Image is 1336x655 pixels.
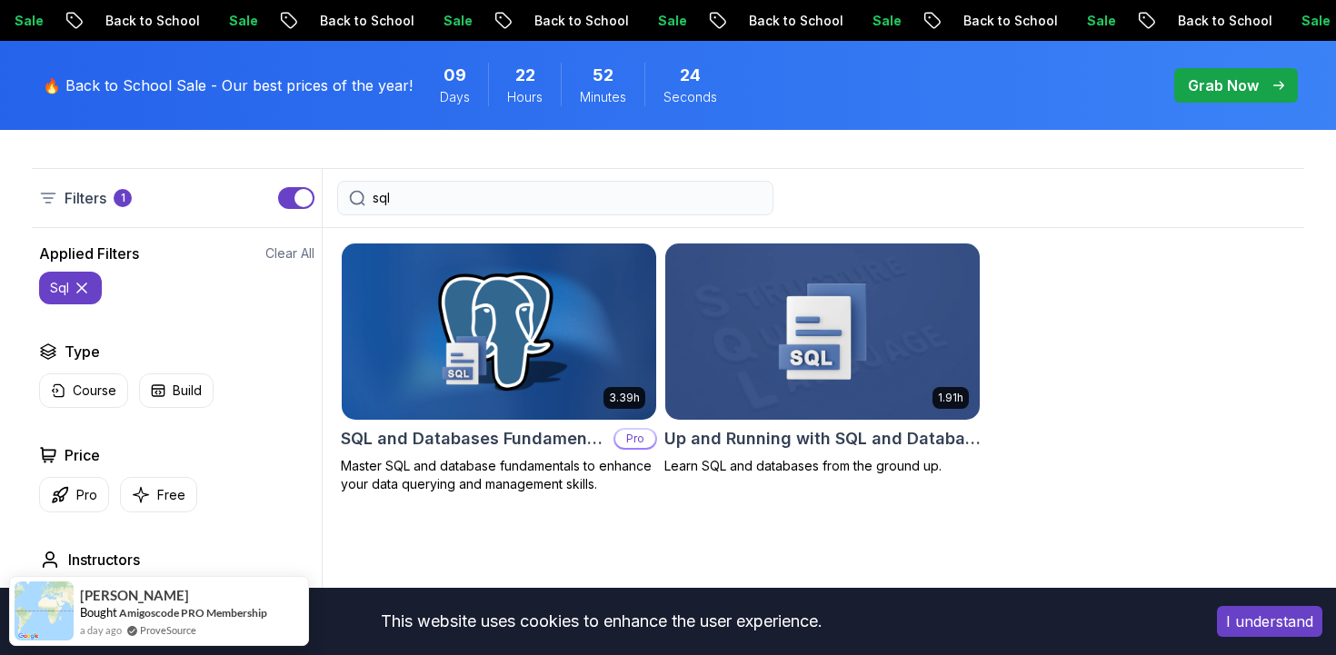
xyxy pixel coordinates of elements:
[1217,606,1322,637] button: Accept cookies
[68,549,140,571] h2: Instructors
[15,581,74,640] img: provesource social proof notification image
[373,189,762,207] input: Search Java, React, Spring boot ...
[938,391,963,405] p: 1.91h
[639,12,697,30] p: Sale
[515,63,535,88] span: 22 Hours
[615,430,655,448] p: Pro
[680,63,701,88] span: 24 Seconds
[43,74,413,96] p: 🔥 Back to School Sale - Our best prices of the year!
[265,244,314,263] button: Clear All
[944,12,1068,30] p: Back to School
[210,12,268,30] p: Sale
[119,606,267,620] a: Amigoscode PRO Membership
[157,486,185,504] p: Free
[341,457,657,493] p: Master SQL and database fundamentals to enhance your data querying and management skills.
[507,88,543,106] span: Hours
[1159,12,1282,30] p: Back to School
[50,279,69,297] p: sql
[86,12,210,30] p: Back to School
[65,187,106,209] p: Filters
[593,63,613,88] span: 52 Minutes
[173,382,202,400] p: Build
[341,426,606,452] h2: SQL and Databases Fundamentals
[424,12,483,30] p: Sale
[39,272,102,304] button: sql
[663,88,717,106] span: Seconds
[80,622,122,638] span: a day ago
[80,605,117,620] span: Bought
[1068,12,1126,30] p: Sale
[39,243,139,264] h2: Applied Filters
[1188,74,1259,96] p: Grab Now
[580,88,626,106] span: Minutes
[664,457,981,475] p: Learn SQL and databases from the ground up.
[853,12,912,30] p: Sale
[301,12,424,30] p: Back to School
[334,239,663,423] img: SQL and Databases Fundamentals card
[444,63,466,88] span: 9 Days
[139,373,214,408] button: Build
[39,477,109,512] button: Pro
[515,12,639,30] p: Back to School
[76,486,97,504] p: Pro
[120,477,197,512] button: Free
[39,373,128,408] button: Course
[65,444,100,466] h2: Price
[65,341,100,362] h2: Type
[665,243,980,420] img: Up and Running with SQL and Databases card
[664,243,981,475] a: Up and Running with SQL and Databases card1.91hUp and Running with SQL and DatabasesLearn SQL and...
[14,601,1190,641] div: This website uses cookies to enhance the user experience.
[730,12,853,30] p: Back to School
[80,588,189,603] span: [PERSON_NAME]
[609,391,640,405] p: 3.39h
[664,426,981,452] h2: Up and Running with SQL and Databases
[121,191,125,205] p: 1
[341,243,657,493] a: SQL and Databases Fundamentals card3.39hSQL and Databases FundamentalsProMaster SQL and database ...
[73,382,116,400] p: Course
[140,622,196,638] a: ProveSource
[440,88,470,106] span: Days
